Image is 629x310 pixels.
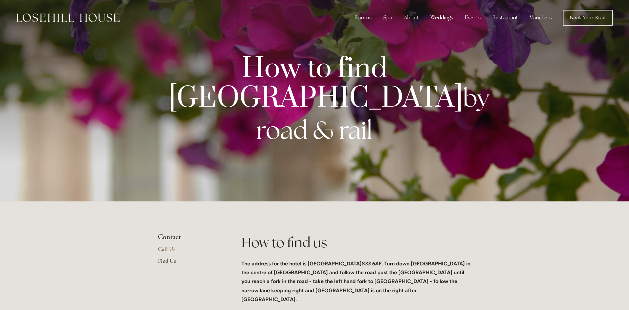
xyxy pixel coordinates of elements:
[563,10,613,26] a: Book Your Stay
[168,56,461,146] p: How to find [GEOGRAPHIC_DATA]
[399,11,424,24] div: About
[460,11,486,24] div: Events
[487,11,523,24] div: Restaurant
[378,11,397,24] div: Spa
[158,257,220,269] a: Find Us
[241,233,471,252] h1: How to find us
[349,11,377,24] div: Rooms
[16,13,120,22] img: Losehill House
[158,233,220,241] li: Contact
[524,11,557,24] a: Vouchers
[425,11,458,24] div: Weddings
[158,245,220,257] a: Call Us
[241,260,472,302] strong: The address for the hotel is [GEOGRAPHIC_DATA] . Turn down [GEOGRAPHIC_DATA] in the centre of [GE...
[362,260,382,267] em: S33 6AF
[257,82,489,146] strong: by road & rail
